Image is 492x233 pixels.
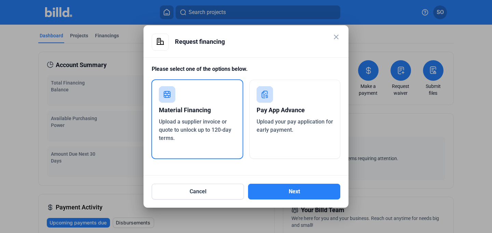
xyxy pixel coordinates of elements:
[257,103,333,118] div: Pay App Advance
[152,65,340,80] div: Please select one of the options below.
[159,118,231,141] span: Upload a supplier invoice or quote to unlock up to 120-day terms.
[332,33,340,41] mat-icon: close
[159,103,236,118] div: Material Financing
[175,34,340,50] div: Request financing
[257,118,333,133] span: Upload your pay application for early payment.
[152,184,244,199] button: Cancel
[248,184,340,199] button: Next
